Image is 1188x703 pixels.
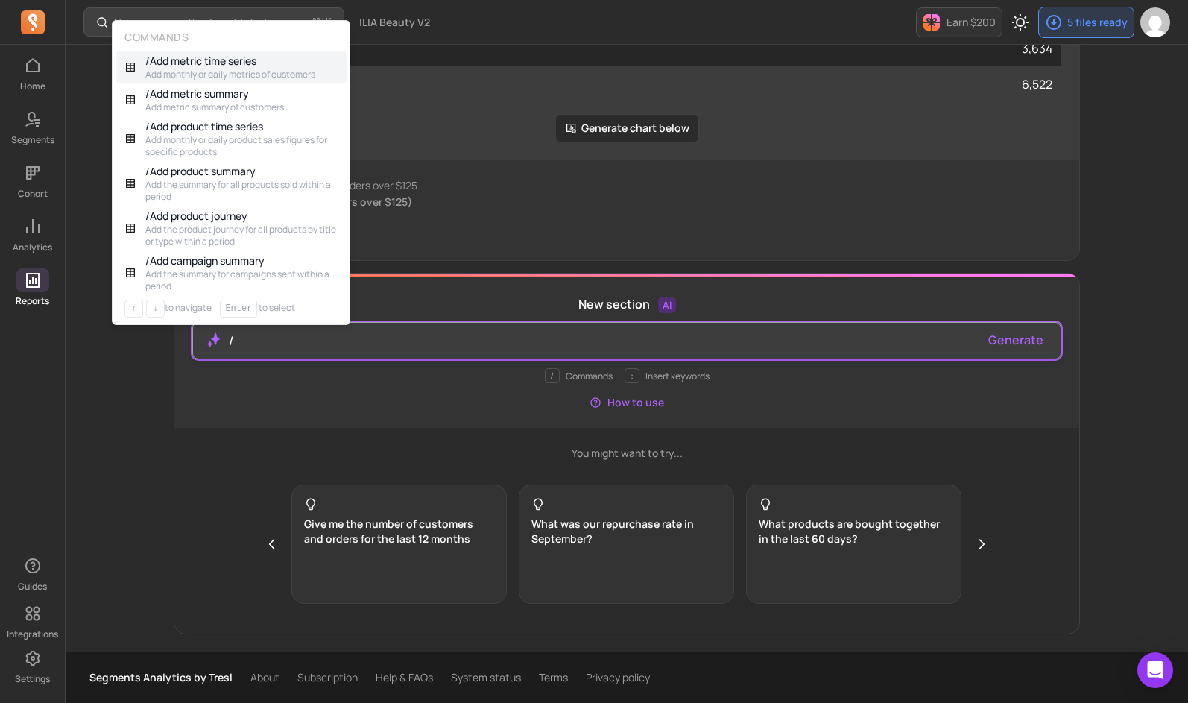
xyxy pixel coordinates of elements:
[220,302,295,315] p: to select
[192,211,1061,226] p: Person filter: No filter
[124,300,143,318] kbd: ↑
[326,16,332,28] kbd: K
[16,551,49,596] button: Guides
[116,83,347,116] button: /Add metric summaryAdd metric summary of customers
[145,86,284,101] p: / Add metric summary
[7,628,58,640] p: Integrations
[350,9,439,36] button: ILIA Beauty V2
[746,485,961,604] button: What products are bought together in the last 60 days?
[229,332,233,349] span: /
[359,15,430,30] span: ILIA Beauty V2
[145,119,341,134] p: / Add product time series
[20,81,45,92] p: Home
[1005,7,1035,37] button: Toggle dark mode
[1140,7,1170,37] img: avatar
[212,300,220,315] span: ·
[145,209,341,224] p: / Add product journey
[145,54,315,69] p: / Add metric time series
[220,300,257,318] kbd: Enter
[192,227,1061,242] p: Order filter: subtotal price gt 125
[376,670,433,685] a: Help & FAQs
[590,395,664,410] button: How to use
[313,14,332,30] span: +
[1137,652,1173,688] div: Open Intercom Messenger
[89,670,233,685] p: Segments Analytics by Tresl
[16,295,49,307] p: Reports
[297,670,358,685] a: Subscription
[18,581,47,593] p: Guides
[376,31,1061,66] td: 3,634
[116,250,347,295] button: /Add campaign summaryAdd the summary for campaigns sent within a period
[519,485,734,604] button: What was our repurchase rate in September?
[531,517,721,546] p: What was our repurchase rate in September?
[545,368,560,383] span: /
[312,13,320,32] kbd: ⌘
[113,21,350,45] p: Commands
[116,116,347,161] button: /Add product time seriesAdd monthly or daily product sales figures for specific products
[304,517,494,546] p: Give me the number of customers and orders for the last 12 months
[145,224,341,248] p: Add the product journey for all products by title or type within a period
[376,66,1061,102] td: 6,522
[192,446,1061,461] p: You might want to try...
[555,114,699,142] button: Generate chart below
[145,268,341,292] p: Add the summary for campaigns sent within a period
[586,670,650,685] a: Privacy policy
[114,15,307,30] p: How many months does it take to recover my CAC (Customer Acquisition Cost)?
[988,331,1043,349] button: Generate
[116,161,347,206] button: /Add product summaryAdd the summary for all products sold within a period
[145,179,341,203] p: Add the summary for all products sold within a period
[18,188,48,200] p: Cohort
[250,670,279,685] a: About
[116,51,347,83] button: /Add metric time seriesAdd monthly or daily metrics of customers
[291,485,507,604] button: Give me the number of customers and orders for the last 12 months
[145,253,341,268] p: / Add campaign summary
[146,300,165,318] kbd: ↓
[116,206,347,250] button: /Add product journeyAdd the product journey for all products by title or type within a period
[124,302,212,315] p: to navigate
[83,7,344,37] button: How many months does it take to recover my CAC (Customer Acquisition Cost)?⌘+K
[11,134,54,146] p: Segments
[145,134,341,158] p: Add monthly or daily product sales figures for specific products
[625,368,639,383] span: :
[625,368,710,383] div: Insert keywords
[947,15,996,30] p: Earn $200
[759,517,949,546] p: What products are bought together in the last 60 days?
[15,673,50,685] p: Settings
[545,368,613,383] p: Commands
[145,164,341,179] p: / Add product summary
[539,670,568,685] a: Terms
[145,69,315,81] p: Add monthly or daily metrics of customers
[192,178,1061,193] p: Prompt: Give me the number of orders over $125
[658,297,676,313] span: AI
[1067,15,1128,30] p: 5 files ready
[916,7,1002,37] button: Earn $200
[1038,7,1134,38] button: 5 files ready
[145,101,284,113] p: Add metric summary of customers
[192,295,1061,313] p: New section
[13,242,52,253] p: Analytics
[451,670,521,685] a: System status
